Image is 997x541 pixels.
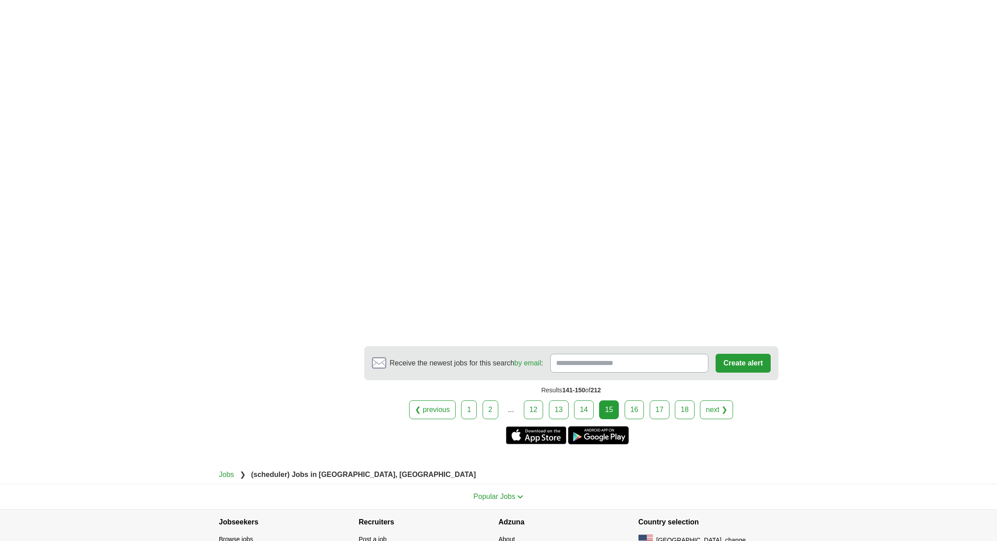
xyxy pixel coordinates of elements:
button: Create alert [716,354,770,373]
span: Popular Jobs [474,493,515,500]
span: Receive the newest jobs for this search : [390,358,543,369]
a: 13 [549,400,569,419]
strong: (scheduler) Jobs in [GEOGRAPHIC_DATA], [GEOGRAPHIC_DATA] [251,471,476,478]
a: 12 [524,400,544,419]
div: 15 [599,400,619,419]
div: ... [502,401,520,419]
span: ❯ [240,471,246,478]
img: toggle icon [517,495,523,499]
a: Jobs [219,471,234,478]
a: 18 [675,400,695,419]
a: ❮ previous [409,400,456,419]
div: Results of [364,380,778,400]
a: 16 [625,400,644,419]
a: 2 [483,400,498,419]
a: 17 [650,400,669,419]
h4: Country selection [639,510,778,535]
a: Get the Android app [568,426,629,444]
a: 1 [461,400,477,419]
a: by email [514,359,541,367]
a: 14 [574,400,594,419]
a: next ❯ [700,400,733,419]
a: Get the iPhone app [506,426,566,444]
span: 212 [591,386,601,394]
span: 141-150 [562,386,585,394]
